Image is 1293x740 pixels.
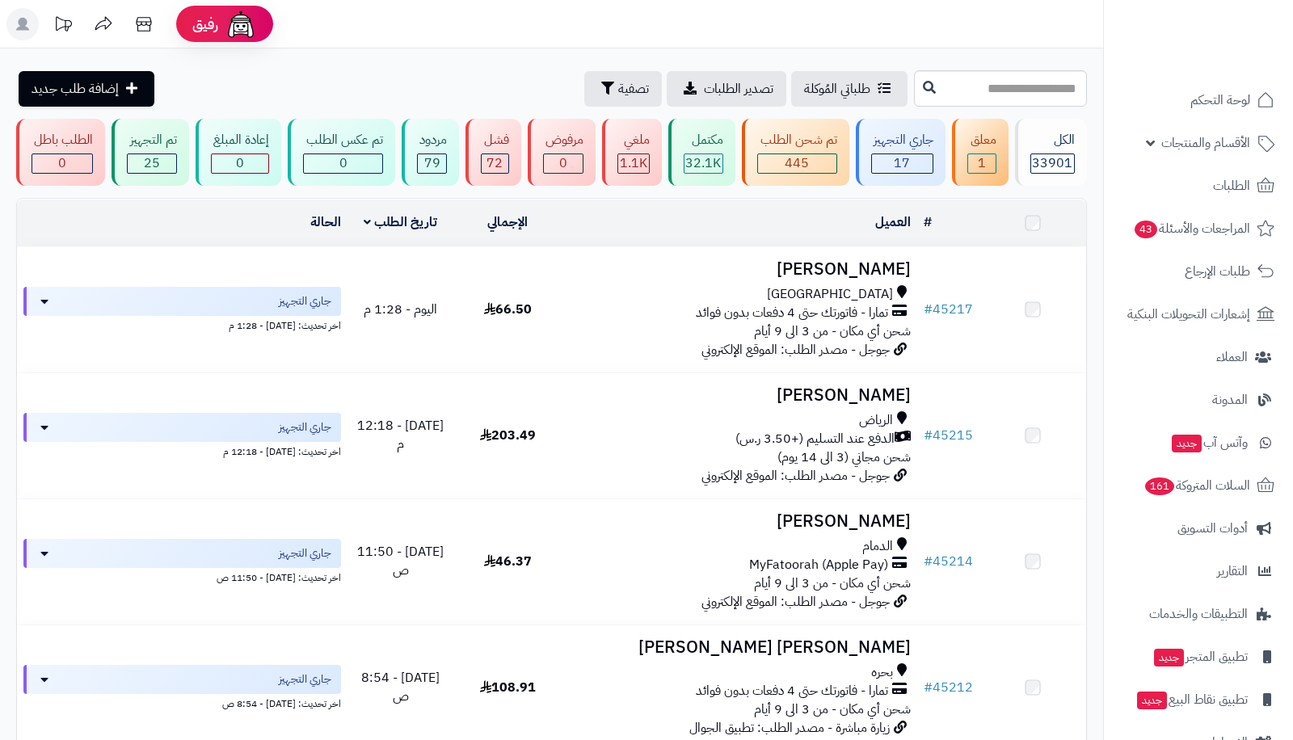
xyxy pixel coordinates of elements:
div: 0 [304,154,381,173]
a: #45215 [924,426,973,445]
span: 0 [339,153,347,173]
span: جاري التجهيز [279,293,331,309]
a: مكتمل 32.1K [665,119,739,186]
span: [GEOGRAPHIC_DATA] [767,285,893,304]
a: المدونة [1114,381,1283,419]
div: 1 [968,154,995,173]
span: جديد [1154,649,1184,666]
a: الحالة [310,212,341,232]
span: تطبيق المتجر [1152,645,1248,668]
a: السلات المتروكة161 [1114,466,1283,505]
span: جديد [1172,435,1202,452]
a: أدوات التسويق [1114,509,1283,548]
h3: [PERSON_NAME] [PERSON_NAME] [567,638,911,657]
a: تاريخ الطلب [364,212,437,232]
span: تمارا - فاتورتك حتى 4 دفعات بدون فوائد [696,682,888,700]
a: مردود 79 [398,119,462,186]
span: شحن مجاني (3 الى 14 يوم) [777,448,911,467]
span: التقارير [1217,560,1248,582]
a: العملاء [1114,338,1283,376]
div: 445 [758,154,836,173]
span: تصدير الطلبات [704,79,773,99]
a: #45217 [924,300,973,319]
div: اخر تحديث: [DATE] - 8:54 ص [23,694,341,711]
div: 0 [544,154,583,173]
a: تم التجهيز 25 [108,119,192,186]
a: إشعارات التحويلات البنكية [1114,295,1283,334]
span: 25 [144,153,160,173]
span: التطبيقات والخدمات [1149,603,1248,625]
div: فشل [481,131,508,149]
div: جاري التجهيز [871,131,933,149]
span: شحن أي مكان - من 3 الى 9 أيام [754,574,911,593]
span: رفيق [192,15,218,34]
div: ملغي [617,131,649,149]
span: # [924,552,933,571]
a: مرفوض 0 [524,119,599,186]
span: الأقسام والمنتجات [1161,132,1250,154]
span: 0 [559,153,567,173]
span: زيارة مباشرة - مصدر الطلب: تطبيق الجوال [689,718,890,738]
a: جاري التجهيز 17 [853,119,949,186]
div: معلق [967,131,996,149]
span: جاري التجهيز [279,671,331,687]
span: # [924,300,933,319]
span: 43 [1135,221,1157,238]
span: السلات المتروكة [1143,474,1250,497]
h3: [PERSON_NAME] [567,512,911,531]
span: أدوات التسويق [1177,517,1248,540]
a: العميل [875,212,911,232]
span: 203.49 [480,426,536,445]
a: الكل33901 [1012,119,1090,186]
span: 0 [236,153,244,173]
span: 33901 [1032,153,1072,173]
a: طلبات الإرجاع [1114,252,1283,291]
span: لوحة التحكم [1190,89,1250,111]
div: الطلب باطل [32,131,93,149]
span: العملاء [1216,346,1248,368]
span: شحن أي مكان - من 3 الى 9 أيام [754,700,911,719]
a: طلباتي المُوكلة [791,71,908,107]
a: معلق 1 [949,119,1011,186]
a: فشل 72 [462,119,524,186]
span: جديد [1137,692,1167,709]
a: # [924,212,932,232]
span: المدونة [1212,389,1248,411]
span: 445 [785,153,809,173]
a: الطلب باطل 0 [13,119,108,186]
span: 17 [894,153,910,173]
div: تم عكس الطلب [303,131,382,149]
div: 32144 [684,154,722,173]
h3: [PERSON_NAME] [567,386,911,405]
a: التطبيقات والخدمات [1114,595,1283,633]
div: الكل [1030,131,1075,149]
a: ملغي 1.1K [599,119,664,186]
span: 161 [1145,477,1174,495]
span: 108.91 [480,678,536,697]
div: مرفوض [543,131,583,149]
span: 1.1K [620,153,647,173]
span: 1 [978,153,986,173]
div: إعادة المبلغ [211,131,269,149]
span: الدفع عند التسليم (+3.50 ر.س) [735,430,895,448]
a: تحديثات المنصة [43,8,83,44]
a: المراجعات والأسئلة43 [1114,209,1283,248]
div: مكتمل [684,131,723,149]
a: وآتس آبجديد [1114,423,1283,462]
a: الإجمالي [487,212,528,232]
span: طلباتي المُوكلة [804,79,870,99]
div: مردود [417,131,447,149]
span: # [924,678,933,697]
span: MyFatoorah (Apple Pay) [749,556,888,574]
span: تصفية [618,79,649,99]
div: 0 [212,154,268,173]
div: 1118 [618,154,648,173]
div: اخر تحديث: [DATE] - 12:18 م [23,442,341,459]
span: [DATE] - 8:54 ص [361,668,440,706]
span: إضافة طلب جديد [32,79,119,99]
a: #45214 [924,552,973,571]
span: الطلبات [1213,174,1250,197]
button: تصفية [584,71,662,107]
div: 0 [32,154,92,173]
a: #45212 [924,678,973,697]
